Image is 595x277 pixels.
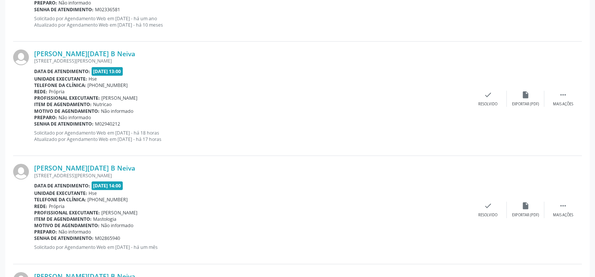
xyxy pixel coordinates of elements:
span: Não informado [101,108,133,114]
span: Própria [49,88,65,95]
p: Solicitado por Agendamento Web em [DATE] - há um mês [34,244,469,250]
img: img [13,49,29,65]
span: M02865940 [95,235,120,241]
b: Rede: [34,88,47,95]
span: [PHONE_NUMBER] [87,82,128,88]
i: insert_drive_file [521,202,530,210]
p: Solicitado por Agendamento Web em [DATE] - há 18 horas Atualizado por Agendamento Web em [DATE] -... [34,130,469,142]
span: M02336581 [95,6,120,13]
img: img [13,164,29,180]
b: Rede: [34,203,47,210]
b: Senha de atendimento: [34,121,93,127]
b: Data de atendimento: [34,68,90,75]
a: [PERSON_NAME][DATE] B Neiva [34,49,135,58]
span: [PERSON_NAME] [101,95,137,101]
span: [PERSON_NAME] [101,210,137,216]
b: Senha de atendimento: [34,6,93,13]
b: Data de atendimento: [34,183,90,189]
span: Não informado [59,229,91,235]
span: [PHONE_NUMBER] [87,196,128,203]
i:  [559,91,567,99]
span: Não informado [101,222,133,229]
span: Própria [49,203,65,210]
div: Mais ações [553,213,573,218]
a: [PERSON_NAME][DATE] B Neiva [34,164,135,172]
span: M02940212 [95,121,120,127]
b: Profissional executante: [34,95,100,101]
i: check [484,91,492,99]
b: Motivo de agendamento: [34,222,99,229]
span: [DATE] 13:00 [92,67,123,76]
i:  [559,202,567,210]
b: Telefone da clínica: [34,196,86,203]
b: Motivo de agendamento: [34,108,99,114]
b: Profissional executante: [34,210,100,216]
i: insert_drive_file [521,91,530,99]
div: Resolvido [478,102,497,107]
span: Hse [89,76,97,82]
b: Telefone da clínica: [34,82,86,88]
b: Preparo: [34,229,57,235]
b: Item de agendamento: [34,101,92,108]
div: [STREET_ADDRESS][PERSON_NAME] [34,172,469,179]
b: Item de agendamento: [34,216,92,222]
span: [DATE] 14:00 [92,181,123,190]
span: Não informado [59,114,91,121]
span: Nutricao [93,101,111,108]
div: Exportar (PDF) [512,213,539,218]
span: Hse [89,190,97,196]
b: Senha de atendimento: [34,235,93,241]
div: Mais ações [553,102,573,107]
b: Unidade executante: [34,76,87,82]
b: Unidade executante: [34,190,87,196]
div: [STREET_ADDRESS][PERSON_NAME] [34,58,469,64]
span: Mastologia [93,216,116,222]
b: Preparo: [34,114,57,121]
div: Exportar (PDF) [512,102,539,107]
p: Solicitado por Agendamento Web em [DATE] - há um ano Atualizado por Agendamento Web em [DATE] - h... [34,15,469,28]
div: Resolvido [478,213,497,218]
i: check [484,202,492,210]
